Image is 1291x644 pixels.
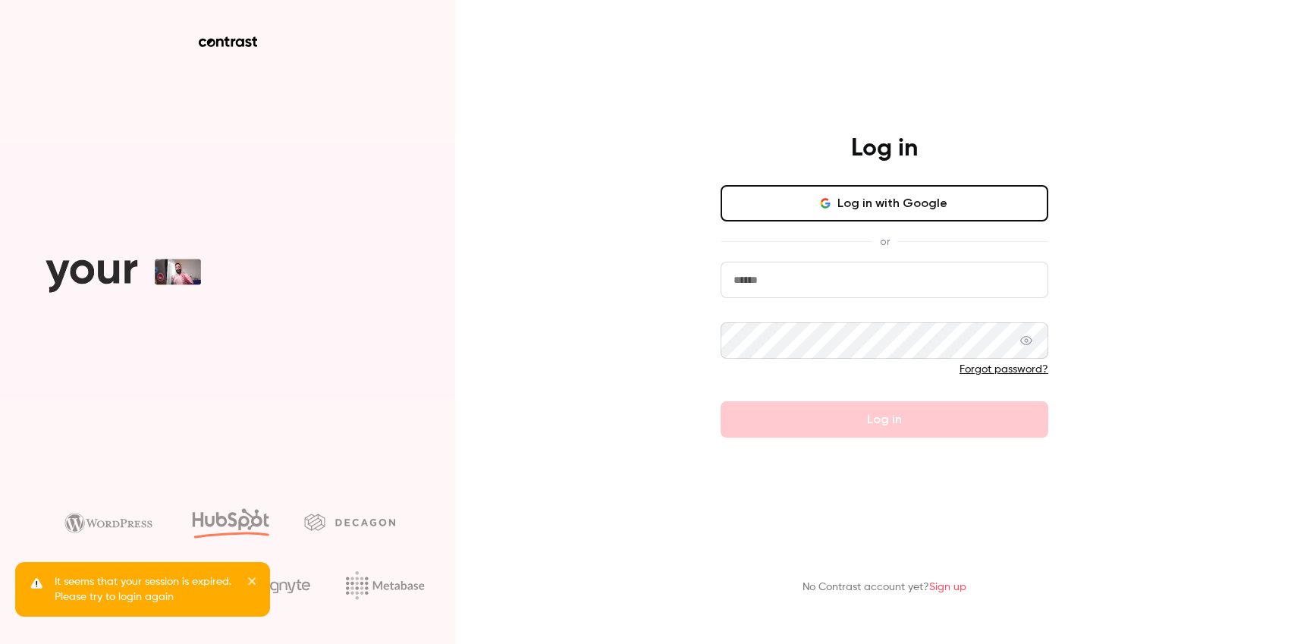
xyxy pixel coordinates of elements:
[960,364,1048,375] a: Forgot password?
[721,185,1048,221] button: Log in with Google
[55,574,237,605] p: It seems that your session is expired. Please try to login again
[247,574,258,592] button: close
[304,514,395,530] img: decagon
[872,234,897,250] span: or
[851,134,918,164] h4: Log in
[929,582,966,592] a: Sign up
[803,580,966,595] p: No Contrast account yet?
